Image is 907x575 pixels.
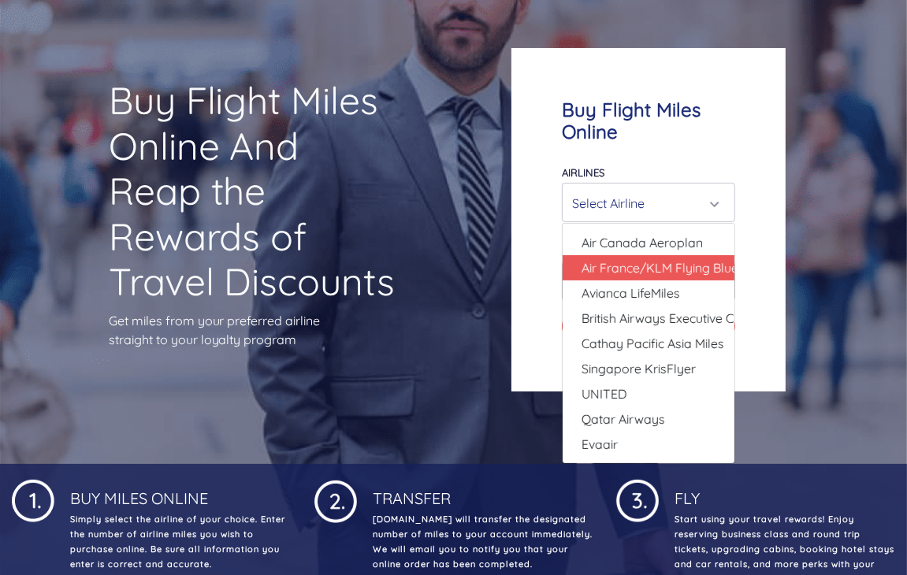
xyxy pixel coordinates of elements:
[582,410,665,428] span: Qatar Airways
[616,477,659,522] img: 1
[582,384,627,403] span: UNITED
[572,188,716,218] div: Select Airline
[12,477,54,522] img: 1
[582,284,680,302] span: Avianca LifeMiles
[109,311,396,349] p: Get miles from your preferred airline straight to your loyalty program
[582,334,724,353] span: Cathay Pacific Asia Miles
[582,258,738,277] span: Air France/KLM Flying Blue
[582,359,696,378] span: Singapore KrisFlyer
[314,477,357,523] img: 1
[562,98,735,144] h4: Buy Flight Miles Online
[67,512,291,572] p: Simply select the airline of your choice. Enter the number of airline miles you wish to purchase ...
[582,309,752,328] span: British Airways Executive Club
[562,183,735,222] button: Select Airline
[562,166,604,179] label: Airlines
[370,512,593,572] p: [DOMAIN_NAME] will transfer the designated number of miles to your account immediately. We will e...
[370,477,593,508] h4: Transfer
[67,477,291,508] h4: Buy Miles Online
[582,435,618,454] span: Evaair
[109,78,396,305] h1: Buy Flight Miles Online And Reap the Rewards of Travel Discounts
[671,477,895,508] h4: Fly
[582,233,703,252] span: Air Canada Aeroplan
